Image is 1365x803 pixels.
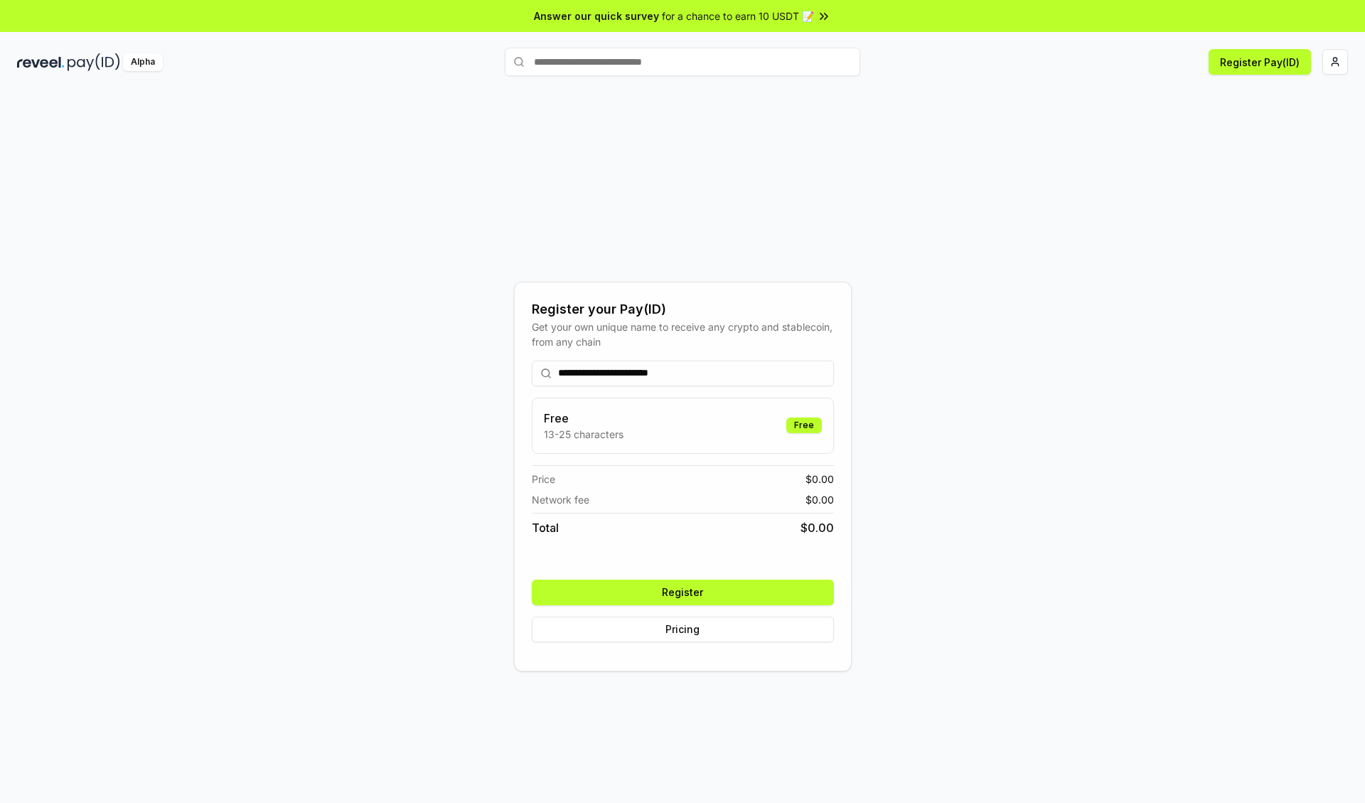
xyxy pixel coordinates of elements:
[532,492,589,507] span: Network fee
[534,9,659,23] span: Answer our quick survey
[1209,49,1311,75] button: Register Pay(ID)
[544,427,623,442] p: 13-25 characters
[532,299,834,319] div: Register your Pay(ID)
[805,472,834,486] span: $ 0.00
[544,410,623,427] h3: Free
[532,580,834,605] button: Register
[801,519,834,536] span: $ 0.00
[662,9,814,23] span: for a chance to earn 10 USDT 📝
[786,418,822,433] div: Free
[123,53,163,71] div: Alpha
[532,472,555,486] span: Price
[532,519,559,536] span: Total
[805,492,834,507] span: $ 0.00
[68,53,120,71] img: pay_id
[532,617,834,642] button: Pricing
[17,53,65,71] img: reveel_dark
[532,319,834,349] div: Get your own unique name to receive any crypto and stablecoin, from any chain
